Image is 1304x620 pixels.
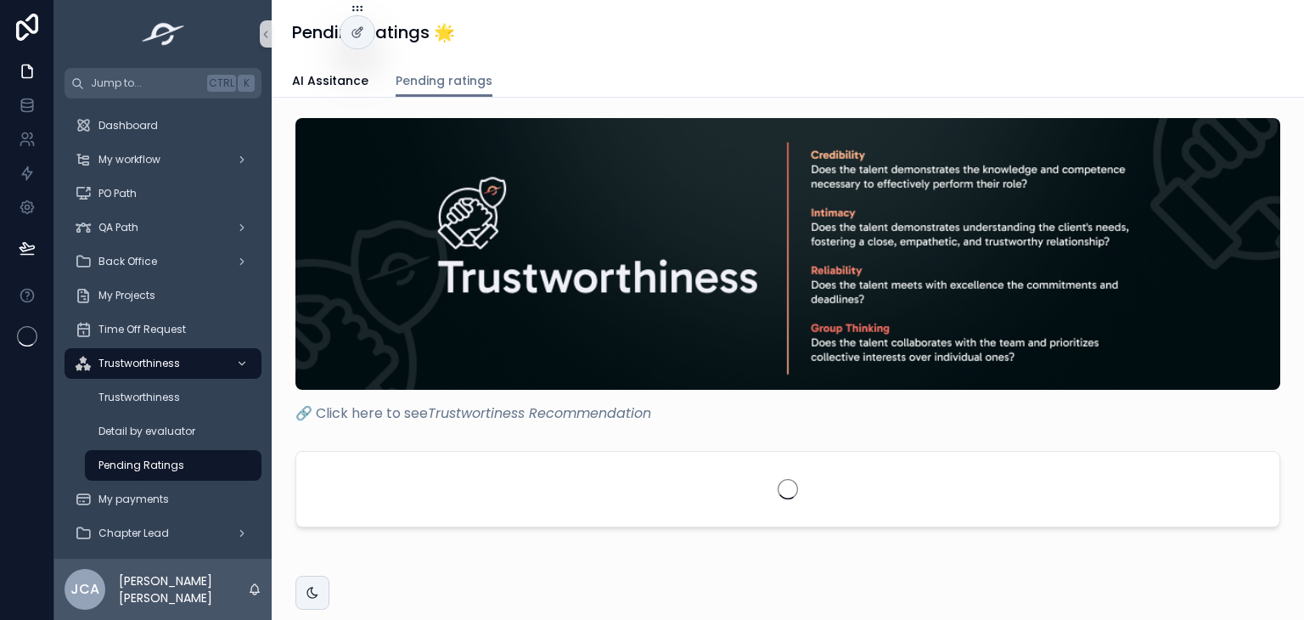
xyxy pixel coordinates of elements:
[65,518,261,549] a: Chapter Lead
[98,153,160,166] span: My workflow
[295,403,651,424] a: 🔗 Click here to seeTrustwortiness Recommendation
[70,579,99,600] span: JCA
[65,144,261,175] a: My workflow
[98,323,186,336] span: Time Off Request
[428,403,651,423] em: Trustwortiness Recommendation
[239,76,253,90] span: K
[292,65,368,99] a: AI Assitance
[85,382,261,413] a: Trustworthiness
[98,255,157,268] span: Back Office
[119,572,248,606] p: [PERSON_NAME] [PERSON_NAME]
[65,246,261,277] a: Back Office
[98,357,180,370] span: Trustworthiness
[65,110,261,141] a: Dashboard
[98,527,169,540] span: Chapter Lead
[98,119,158,132] span: Dashboard
[91,76,200,90] span: Jump to...
[137,20,190,48] img: App logo
[98,425,195,438] span: Detail by evaluator
[65,68,261,99] button: Jump to...CtrlK
[85,416,261,447] a: Detail by evaluator
[207,75,236,92] span: Ctrl
[98,459,184,472] span: Pending Ratings
[65,280,261,311] a: My Projects
[396,65,492,98] a: Pending ratings
[98,391,180,404] span: Trustworthiness
[98,493,169,506] span: My payments
[65,178,261,209] a: PO Path
[396,72,492,89] span: Pending ratings
[65,314,261,345] a: Time Off Request
[65,484,261,515] a: My payments
[98,187,137,200] span: PO Path
[98,289,155,302] span: My Projects
[98,221,138,234] span: QA Path
[85,450,261,481] a: Pending Ratings
[65,348,261,379] a: Trustworthiness
[54,99,272,559] div: scrollable content
[65,212,261,243] a: QA Path
[292,72,368,89] span: AI Assitance
[292,20,455,44] h1: Pending Ratings 🌟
